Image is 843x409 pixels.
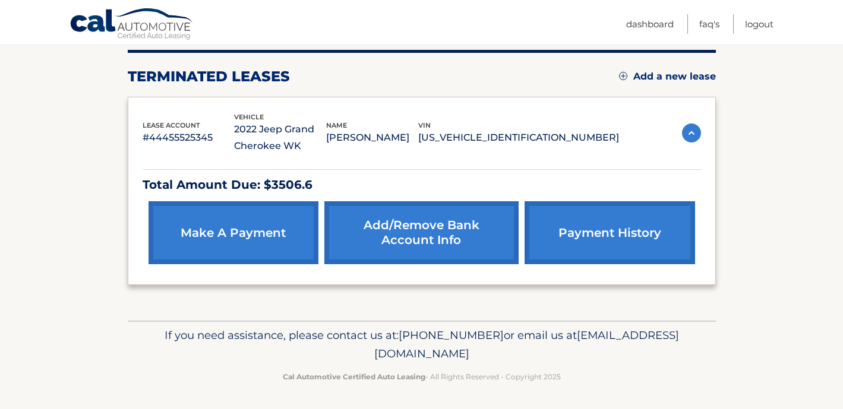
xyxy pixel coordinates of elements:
a: Logout [745,14,773,34]
h2: terminated leases [128,68,290,85]
p: 2022 Jeep Grand Cherokee WK [234,121,326,154]
a: Add a new lease [619,71,716,83]
a: make a payment [149,201,318,264]
p: [US_VEHICLE_IDENTIFICATION_NUMBER] [418,129,619,146]
a: payment history [525,201,694,264]
span: vehicle [234,113,264,121]
a: Dashboard [626,14,674,34]
a: Add/Remove bank account info [324,201,519,264]
span: vin [418,121,431,129]
a: Cal Automotive [70,8,194,42]
p: Total Amount Due: $3506.6 [143,175,701,195]
span: name [326,121,347,129]
img: add.svg [619,72,627,80]
p: - All Rights Reserved - Copyright 2025 [135,370,708,383]
p: #44455525345 [143,129,235,146]
span: lease account [143,121,200,129]
span: [PHONE_NUMBER] [399,328,504,342]
p: [PERSON_NAME] [326,129,418,146]
img: accordion-active.svg [682,123,701,142]
p: If you need assistance, please contact us at: or email us at [135,326,708,364]
a: FAQ's [699,14,719,34]
strong: Cal Automotive Certified Auto Leasing [283,372,425,381]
